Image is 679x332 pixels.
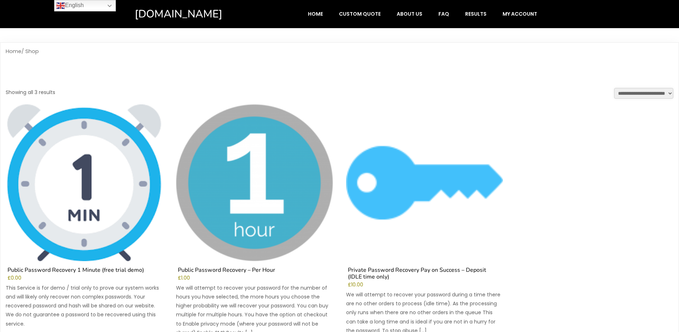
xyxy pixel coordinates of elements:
[438,11,449,17] span: FAQ
[614,88,673,99] select: Shop order
[6,267,163,275] h2: Public Password Recovery 1 Minute (free trial demo)
[6,284,163,328] p: This Service is for demo / trial only to prove our system works and will likely only recover non ...
[389,7,430,21] a: About Us
[348,281,351,288] span: £
[465,11,487,17] span: Results
[6,88,55,97] p: Showing all 3 results
[348,281,363,288] bdi: 10.00
[308,11,323,17] span: Home
[397,11,422,17] span: About Us
[7,275,11,281] span: £
[135,7,253,21] a: [DOMAIN_NAME]
[178,275,190,281] bdi: 1.00
[495,7,545,21] a: My account
[458,7,494,21] a: Results
[6,60,673,88] h1: Shop
[6,48,673,55] nav: Breadcrumb
[339,11,381,17] span: Custom Quote
[176,104,333,261] img: Public Password Recovery - Per Hour
[7,275,21,281] bdi: 0.00
[431,7,457,21] a: FAQ
[56,1,65,10] img: en
[503,11,537,17] span: My account
[178,275,181,281] span: £
[6,48,21,55] a: Home
[300,7,330,21] a: Home
[176,104,333,275] a: Public Password Recovery – Per Hour
[346,104,503,261] img: Private Password Recovery Pay on Success - Deposit (IDLE time only)
[331,7,388,21] a: Custom Quote
[346,104,503,282] a: Private Password Recovery Pay on Success – Deposit (IDLE time only)
[346,267,503,282] h2: Private Password Recovery Pay on Success – Deposit (IDLE time only)
[176,267,333,275] h2: Public Password Recovery – Per Hour
[6,104,163,261] img: Public Password Recovery 1 Minute (free trial demo)
[6,104,163,275] a: Public Password Recovery 1 Minute (free trial demo)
